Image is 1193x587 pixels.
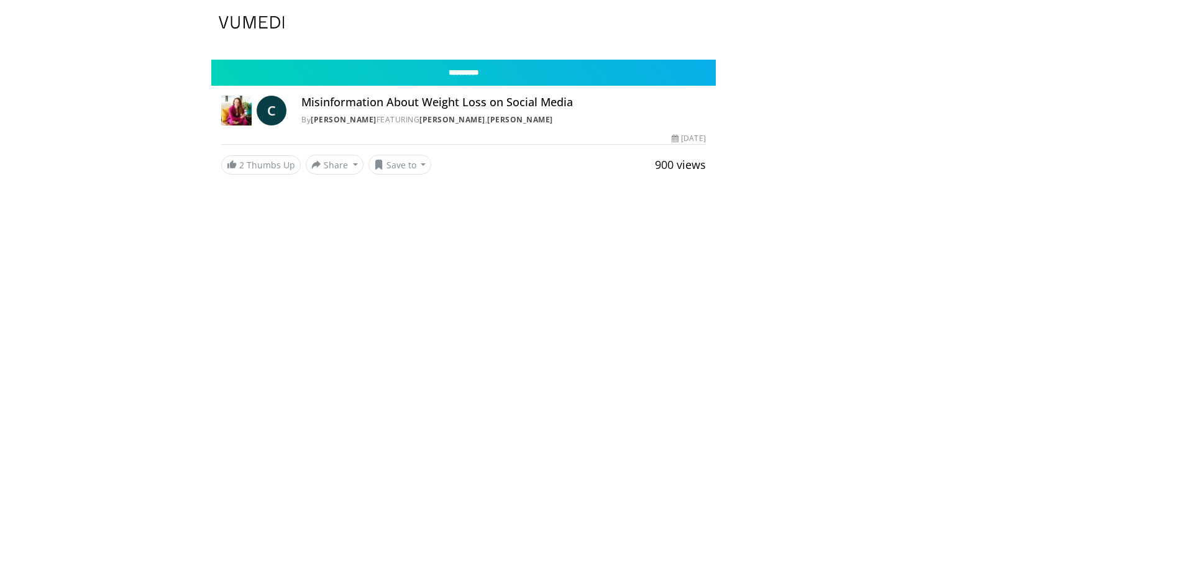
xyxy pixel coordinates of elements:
a: [PERSON_NAME] [419,114,485,125]
a: [PERSON_NAME] [487,114,553,125]
a: [PERSON_NAME] [311,114,377,125]
a: C [257,96,286,125]
a: 2 Thumbs Up [221,155,301,175]
span: 2 [239,159,244,171]
div: [DATE] [672,133,705,144]
button: Save to [368,155,432,175]
span: 900 views [655,157,706,172]
div: By FEATURING , [301,114,705,125]
img: Dr. Carolynn Francavilla [221,96,252,125]
h4: Misinformation About Weight Loss on Social Media [301,96,705,109]
button: Share [306,155,363,175]
img: VuMedi Logo [219,16,285,29]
